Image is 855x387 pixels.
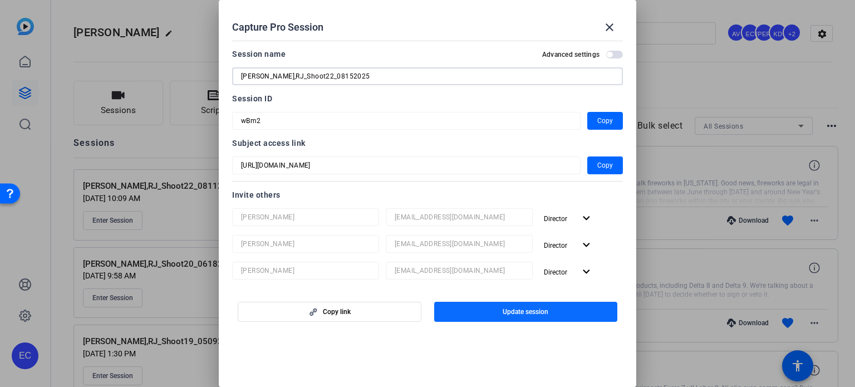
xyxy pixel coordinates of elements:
span: Director [544,215,567,223]
span: Copy [597,159,613,172]
span: Copy link [323,307,351,316]
span: Copy [597,114,613,128]
button: Director [539,235,598,255]
input: Session OTP [241,114,572,128]
mat-icon: expand_more [579,212,593,226]
h2: Advanced settings [542,50,600,59]
div: Subject access link [232,136,623,150]
mat-icon: close [603,21,616,34]
span: Director [544,242,567,249]
input: Email... [395,264,524,277]
button: Update session [434,302,618,322]
input: Email... [395,210,524,224]
div: Capture Pro Session [232,14,623,41]
div: Invite others [232,188,623,202]
input: Email... [395,237,524,251]
span: Update session [503,307,548,316]
mat-icon: expand_more [579,265,593,279]
button: Copy link [238,302,421,322]
mat-icon: expand_more [579,238,593,252]
span: Director [544,268,567,276]
input: Session OTP [241,159,572,172]
input: Enter Session Name [241,70,614,83]
button: Director [539,262,598,282]
div: Session ID [232,92,623,105]
div: Session name [232,47,286,61]
button: Director [539,208,598,228]
input: Name... [241,264,370,277]
input: Name... [241,210,370,224]
button: Copy [587,156,623,174]
input: Name... [241,237,370,251]
button: Copy [587,112,623,130]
